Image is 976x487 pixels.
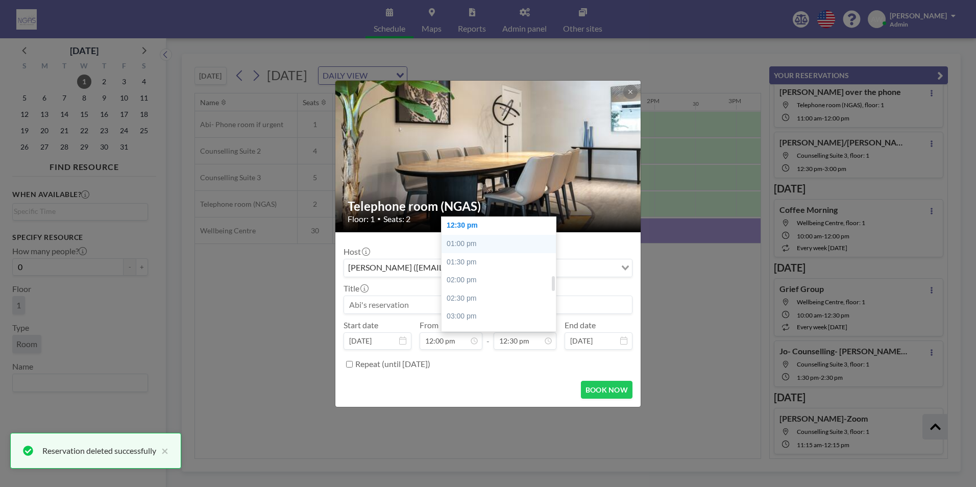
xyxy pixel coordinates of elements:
[442,326,561,344] div: 03:30 pm
[383,214,410,224] span: Seats: 2
[581,381,632,399] button: BOOK NOW
[348,199,629,214] h2: Telephone room (NGAS)
[442,271,561,289] div: 02:00 pm
[344,320,378,330] label: Start date
[348,214,375,224] span: Floor: 1
[442,235,561,253] div: 01:00 pm
[344,296,632,313] input: Abi's reservation
[486,324,490,346] span: -
[156,445,168,457] button: close
[442,216,561,235] div: 12:30 pm
[442,253,561,272] div: 01:30 pm
[557,261,615,275] input: Search for option
[377,215,381,223] span: •
[344,247,369,257] label: Host
[420,320,438,330] label: From
[42,445,156,457] div: Reservation deleted successfully
[355,359,430,369] label: Repeat (until [DATE])
[346,261,556,275] span: [PERSON_NAME] ([EMAIL_ADDRESS][DOMAIN_NAME])
[344,283,368,294] label: Title
[442,289,561,308] div: 02:30 pm
[442,307,561,326] div: 03:00 pm
[565,320,596,330] label: End date
[335,54,642,258] img: 537.jpg
[344,259,632,277] div: Search for option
